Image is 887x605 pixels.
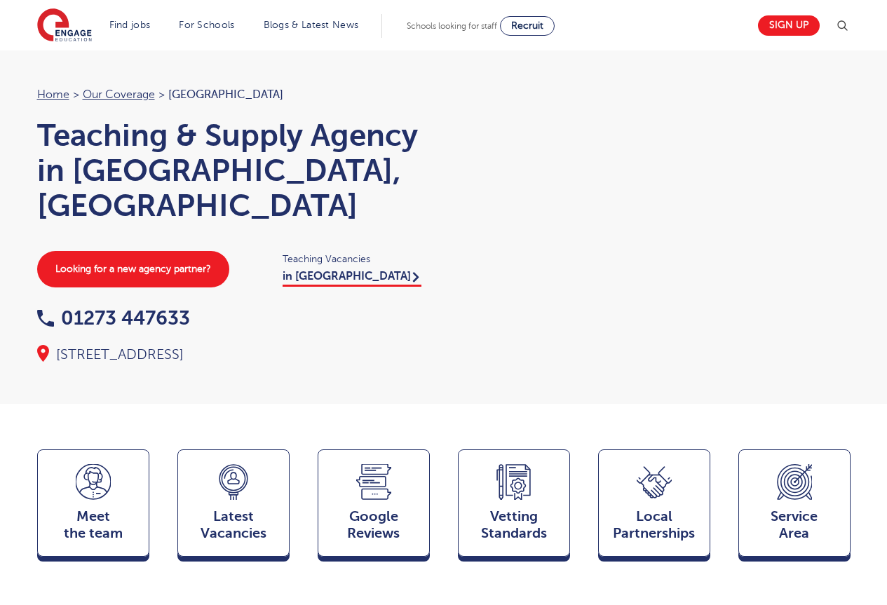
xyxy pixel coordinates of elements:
[37,251,229,287] a: Looking for a new agency partner?
[264,20,359,30] a: Blogs & Latest News
[158,88,165,101] span: >
[511,20,543,31] span: Recruit
[45,508,142,542] span: Meet the team
[318,449,430,563] a: GoogleReviews
[466,508,562,542] span: Vetting Standards
[283,270,421,287] a: in [GEOGRAPHIC_DATA]
[177,449,290,563] a: LatestVacancies
[606,508,703,542] span: Local Partnerships
[458,449,570,563] a: VettingStandards
[738,449,851,563] a: ServiceArea
[37,345,430,365] div: [STREET_ADDRESS]
[37,307,190,329] a: 01273 447633
[179,20,234,30] a: For Schools
[598,449,710,563] a: Local Partnerships
[500,16,555,36] a: Recruit
[83,88,155,101] a: Our coverage
[109,20,151,30] a: Find jobs
[37,8,92,43] img: Engage Education
[37,86,430,104] nav: breadcrumb
[407,21,497,31] span: Schools looking for staff
[283,251,430,267] span: Teaching Vacancies
[37,88,69,101] a: Home
[185,508,282,542] span: Latest Vacancies
[758,15,820,36] a: Sign up
[73,88,79,101] span: >
[746,508,843,542] span: Service Area
[37,118,430,223] h1: Teaching & Supply Agency in [GEOGRAPHIC_DATA], [GEOGRAPHIC_DATA]
[168,88,283,101] span: [GEOGRAPHIC_DATA]
[37,449,149,563] a: Meetthe team
[325,508,422,542] span: Google Reviews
